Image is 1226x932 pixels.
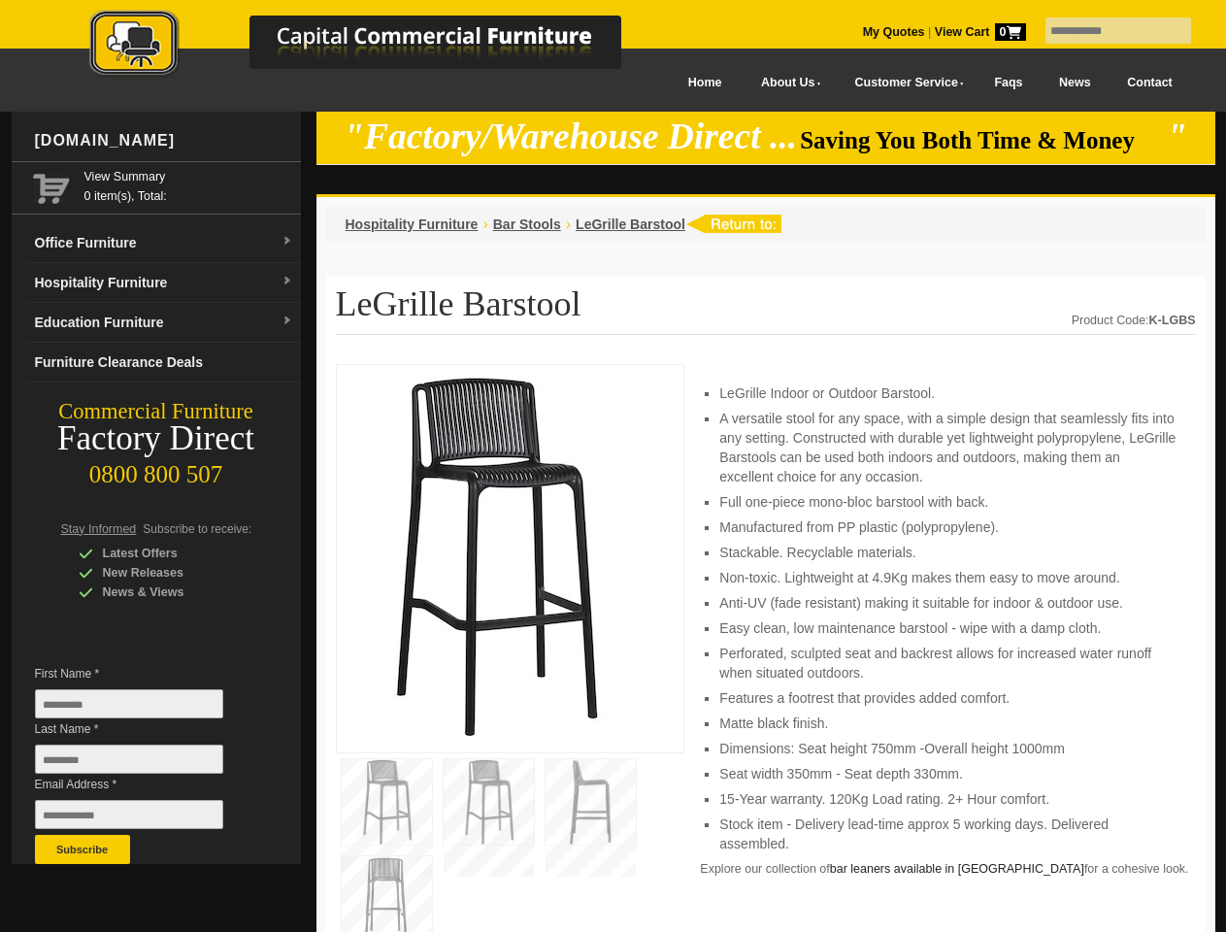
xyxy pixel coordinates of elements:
[347,375,638,737] img: LeGrille Barstool
[84,167,293,203] span: 0 item(s), Total:
[27,263,301,303] a: Hospitality Furnituredropdown
[61,522,137,536] span: Stay Informed
[35,835,130,864] button: Subscribe
[719,739,1176,758] li: Dimensions: Seat height 750mm -Overall height 1000mm
[719,764,1176,783] li: Seat width 350mm - Seat depth 330mm.
[35,745,223,774] input: Last Name *
[27,343,301,383] a: Furniture Clearance Deals
[935,25,1026,39] strong: View Cart
[35,664,252,683] span: First Name *
[282,316,293,327] img: dropdown
[719,714,1176,733] li: Matte black finish.
[12,451,301,488] div: 0800 800 507
[36,10,715,86] a: Capital Commercial Furniture Logo
[719,568,1176,587] li: Non-toxic. Lightweight at 4.9Kg makes them easy to move around.
[800,127,1164,153] span: Saving You Both Time & Money
[35,800,223,829] input: Email Address *
[1167,116,1187,156] em: "
[35,689,223,718] input: First Name *
[282,236,293,248] img: dropdown
[719,815,1176,853] li: Stock item - Delivery lead-time approx 5 working days. Delivered assembled.
[84,167,293,186] a: View Summary
[995,23,1026,41] span: 0
[1072,311,1196,330] div: Product Code:
[576,216,685,232] a: LeGrille Barstool
[79,544,263,563] div: Latest Offers
[493,216,561,232] a: Bar Stools
[719,789,1176,809] li: 15-Year warranty. 120Kg Load rating. 2+ Hour comfort.
[719,517,1176,537] li: Manufactured from PP plastic (polypropylene).
[1109,61,1190,105] a: Contact
[719,409,1176,486] li: A versatile stool for any space, with a simple design that seamlessly fits into any setting. Cons...
[27,223,301,263] a: Office Furnituredropdown
[143,522,251,536] span: Subscribe to receive:
[79,582,263,602] div: News & Views
[482,215,487,234] li: ›
[12,425,301,452] div: Factory Direct
[740,61,833,105] a: About Us
[12,398,301,425] div: Commercial Furniture
[35,775,252,794] span: Email Address *
[719,593,1176,613] li: Anti-UV (fade resistant) making it suitable for indoor & outdoor use.
[719,543,1176,562] li: Stackable. Recyclable materials.
[685,215,781,233] img: return to
[27,112,301,170] div: [DOMAIN_NAME]
[931,25,1025,39] a: View Cart0
[700,859,1195,879] p: Explore our collection of for a cohesive look.
[282,276,293,287] img: dropdown
[36,10,715,81] img: Capital Commercial Furniture Logo
[1041,61,1109,105] a: News
[566,215,571,234] li: ›
[719,492,1176,512] li: Full one-piece mono-bloc barstool with back.
[833,61,976,105] a: Customer Service
[336,285,1196,335] h1: LeGrille Barstool
[719,688,1176,708] li: Features a footrest that provides added comfort.
[977,61,1042,105] a: Faqs
[27,303,301,343] a: Education Furnituredropdown
[346,216,479,232] a: Hospitality Furniture
[719,383,1176,403] li: LeGrille Indoor or Outdoor Barstool.
[719,618,1176,638] li: Easy clean, low maintenance barstool - wipe with a damp cloth.
[344,116,797,156] em: "Factory/Warehouse Direct ...
[719,644,1176,682] li: Perforated, sculpted seat and backrest allows for increased water runoff when situated outdoors.
[830,862,1084,876] a: bar leaners available in [GEOGRAPHIC_DATA]
[863,25,925,39] a: My Quotes
[1149,314,1196,327] strong: K-LGBS
[79,563,263,582] div: New Releases
[35,719,252,739] span: Last Name *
